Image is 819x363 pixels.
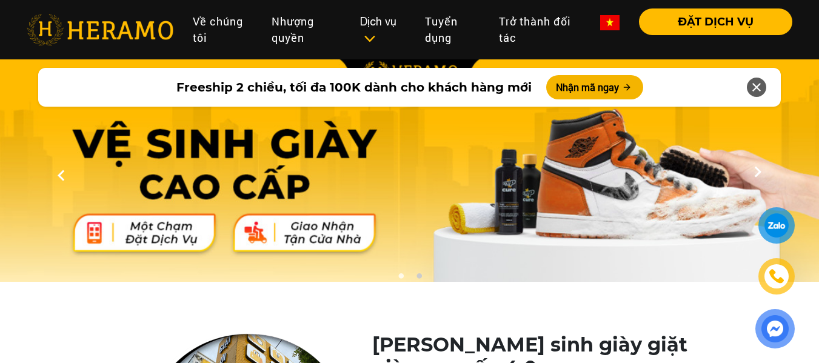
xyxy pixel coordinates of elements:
[760,260,793,293] a: phone-icon
[176,78,532,96] span: Freeship 2 chiều, tối đa 100K dành cho khách hàng mới
[363,33,376,45] img: subToggleIcon
[183,8,262,51] a: Về chúng tôi
[489,8,590,51] a: Trở thành đối tác
[546,75,643,99] button: Nhận mã ngay
[413,273,425,285] button: 2
[600,15,620,30] img: vn-flag.png
[360,13,406,46] div: Dịch vụ
[415,8,489,51] a: Tuyển dụng
[639,8,792,35] button: ĐẶT DỊCH VỤ
[769,269,784,284] img: phone-icon
[27,14,173,45] img: heramo-logo.png
[629,16,792,27] a: ĐẶT DỊCH VỤ
[395,273,407,285] button: 1
[262,8,350,51] a: Nhượng quyền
